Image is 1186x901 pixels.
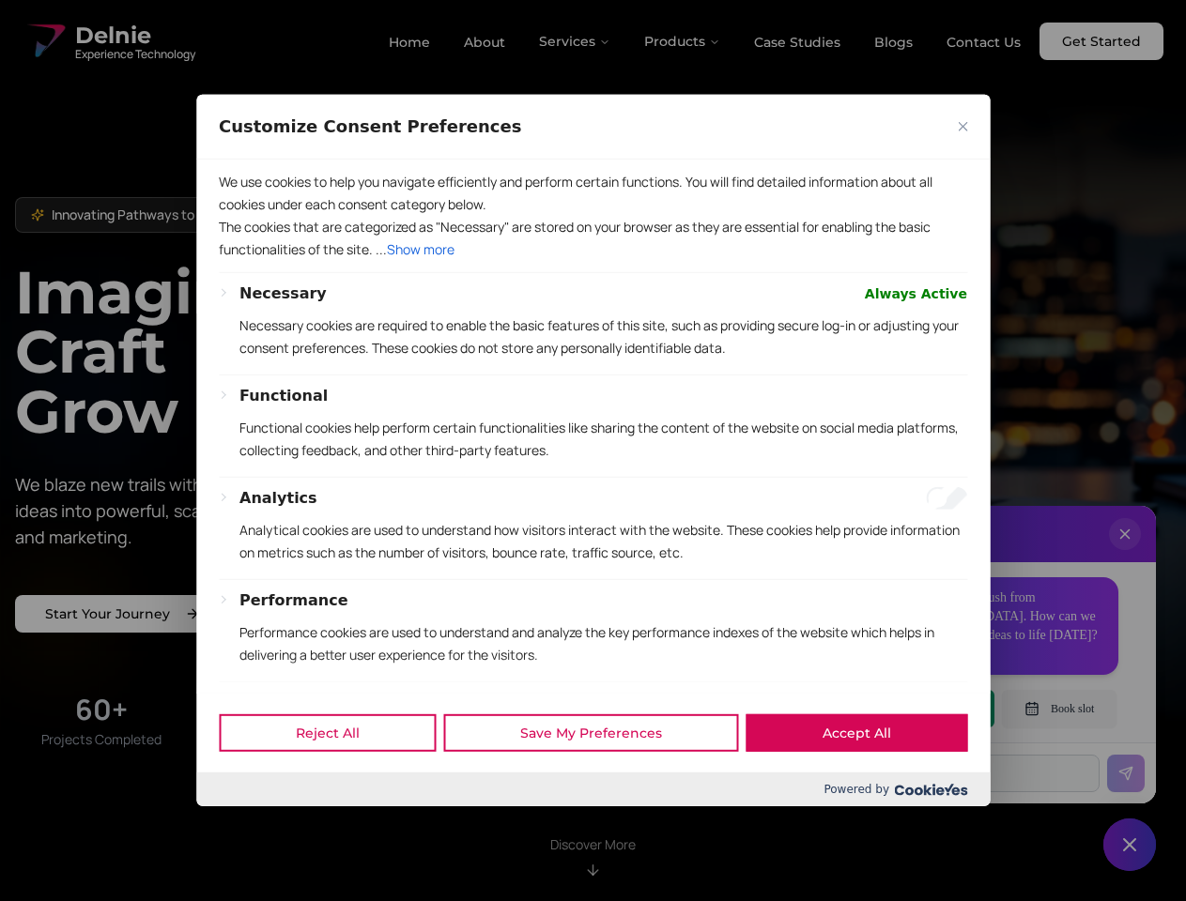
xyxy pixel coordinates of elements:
[219,714,436,752] button: Reject All
[239,314,967,359] p: Necessary cookies are required to enable the basic features of this site, such as providing secur...
[219,216,967,261] p: The cookies that are categorized as "Necessary" are stored on your browser as they are essential ...
[239,621,967,666] p: Performance cookies are used to understand and analyze the key performance indexes of the website...
[894,784,967,796] img: Cookieyes logo
[239,385,328,407] button: Functional
[239,589,348,612] button: Performance
[239,487,317,510] button: Analytics
[239,417,967,462] p: Functional cookies help perform certain functionalities like sharing the content of the website o...
[239,283,327,305] button: Necessary
[746,714,967,752] button: Accept All
[865,283,967,305] span: Always Active
[219,115,521,138] span: Customize Consent Preferences
[958,122,967,131] img: Close
[196,772,990,806] div: Powered by
[239,519,967,564] p: Analytical cookies are used to understand how visitors interact with the website. These cookies h...
[926,487,967,510] input: Enable Analytics
[219,171,967,216] p: We use cookies to help you navigate efficiently and perform certain functions. You will find deta...
[387,238,454,261] button: Show more
[443,714,738,752] button: Save My Preferences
